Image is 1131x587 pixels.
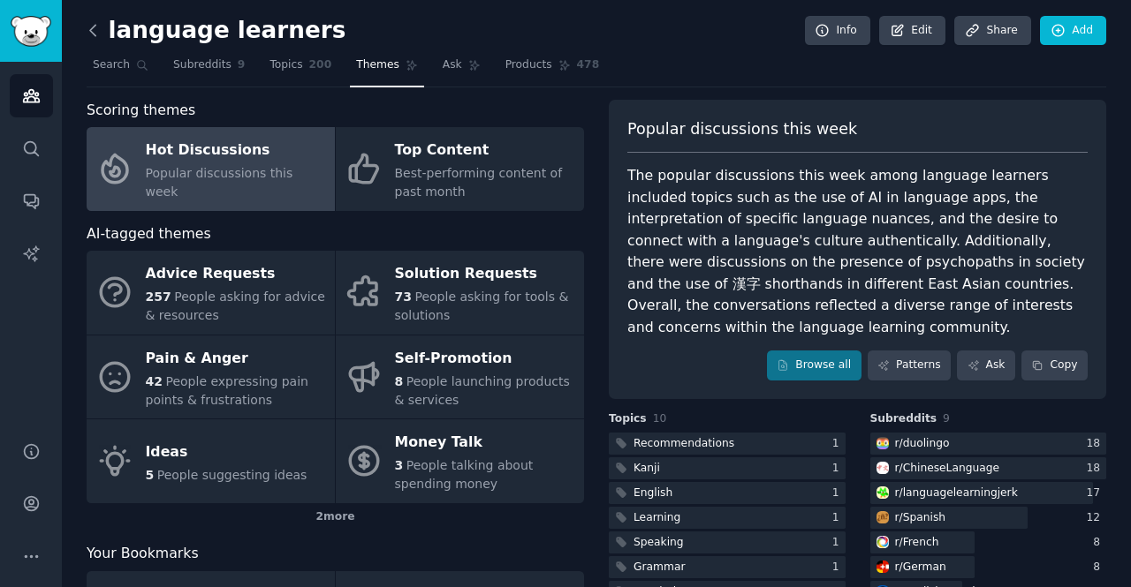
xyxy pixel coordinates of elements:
div: Speaking [634,535,684,551]
div: 1 [832,560,846,576]
a: Frenchr/French8 [870,531,1107,553]
div: Money Talk [395,429,575,457]
div: 1 [832,485,846,501]
a: Share [954,16,1030,46]
span: People expressing pain points & frustrations [146,374,308,407]
a: Hot DiscussionsPopular discussions this week [87,127,335,211]
div: Learning [634,510,680,526]
div: r/ duolingo [895,436,950,452]
span: People asking for tools & solutions [395,290,569,322]
a: Search [87,51,155,87]
div: 1 [832,461,846,477]
div: Recommendations [634,436,734,452]
span: 478 [577,57,600,73]
div: 18 [1086,436,1106,452]
span: Best-performing content of past month [395,166,563,199]
div: Pain & Anger [146,344,326,373]
div: Hot Discussions [146,137,326,165]
a: English1 [609,482,846,504]
button: Copy [1021,350,1088,380]
span: 9 [238,57,246,73]
div: Kanji [634,461,660,477]
div: Grammar [634,560,685,576]
div: 2 more [87,503,584,531]
span: People suggesting ideas [157,468,307,482]
span: Scoring themes [87,100,195,122]
div: 8 [1093,560,1106,576]
span: 73 [395,290,412,304]
span: 3 [395,458,404,472]
a: Grammar1 [609,556,846,578]
a: Advice Requests257People asking for advice & resources [87,251,335,335]
span: 10 [653,412,667,425]
img: languagelearningjerk [877,486,889,499]
span: 42 [146,374,163,388]
a: Speaking1 [609,531,846,553]
span: 200 [309,57,332,73]
h2: language learners [87,17,345,45]
div: r/ ChineseLanguage [895,461,1000,477]
a: Self-Promotion8People launching products & services [336,335,584,419]
a: Subreddits9 [167,51,251,87]
div: Advice Requests [146,260,326,289]
a: Patterns [868,350,951,380]
a: Browse all [767,350,862,380]
a: Add [1040,16,1106,46]
a: Info [805,16,870,46]
div: r/ French [895,535,939,551]
a: Pain & Anger42People expressing pain points & frustrations [87,335,335,419]
a: Recommendations1 [609,433,846,455]
span: 9 [943,412,950,425]
img: duolingo [877,437,889,449]
span: Subreddits [173,57,232,73]
span: People talking about spending money [395,458,534,491]
div: Solution Requests [395,260,575,289]
a: Money Talk3People talking about spending money [336,419,584,503]
span: AI-tagged themes [87,223,211,245]
a: Germanr/German8 [870,556,1107,578]
div: r/ German [895,560,946,576]
div: Self-Promotion [395,344,575,373]
img: German [877,561,889,573]
img: French [877,536,889,548]
span: Your Bookmarks [87,543,199,565]
div: 1 [832,510,846,526]
div: Ideas [146,438,307,466]
div: 8 [1093,535,1106,551]
img: ChineseLanguage [877,462,889,474]
div: r/ languagelearningjerk [895,485,1018,501]
a: Solution Requests73People asking for tools & solutions [336,251,584,335]
a: Ask [436,51,487,87]
div: The popular discussions this week among language learners included topics such as the use of AI i... [627,165,1088,338]
a: Learning1 [609,507,846,529]
a: Ask [957,350,1015,380]
span: Popular discussions this week [627,118,857,140]
div: 17 [1086,485,1106,501]
a: duolingor/duolingo18 [870,433,1107,455]
a: Products478 [499,51,605,87]
div: 18 [1086,461,1106,477]
a: ChineseLanguager/ChineseLanguage18 [870,457,1107,479]
span: People asking for advice & resources [146,290,325,322]
a: Themes [350,51,424,87]
a: Spanishr/Spanish12 [870,507,1107,529]
a: Kanji1 [609,457,846,479]
a: Edit [879,16,945,46]
a: Ideas5People suggesting ideas [87,419,335,503]
span: Products [505,57,552,73]
span: 5 [146,468,155,482]
span: Ask [443,57,462,73]
img: GummySearch logo [11,16,51,47]
a: languagelearningjerkr/languagelearningjerk17 [870,482,1107,504]
span: People launching products & services [395,374,570,407]
img: Spanish [877,511,889,523]
span: Popular discussions this week [146,166,293,199]
div: English [634,485,672,501]
span: Search [93,57,130,73]
div: r/ Spanish [895,510,946,526]
span: 8 [395,374,404,388]
span: 257 [146,290,171,304]
a: Top ContentBest-performing content of past month [336,127,584,211]
span: Themes [356,57,399,73]
div: 1 [832,436,846,452]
